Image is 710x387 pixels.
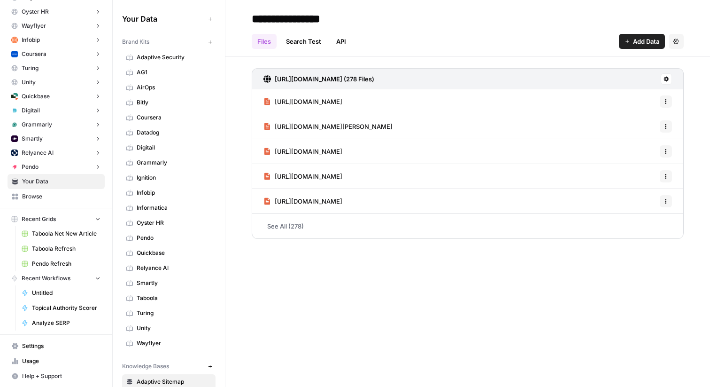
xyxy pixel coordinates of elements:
a: AirOps [122,80,216,95]
span: Unity [137,324,211,332]
img: 8r7vcgjp7k596450bh7nfz5jb48j [11,150,18,156]
span: Wayflyer [137,339,211,348]
span: Turing [22,64,39,72]
span: Pendo [22,163,39,171]
a: Browse [8,189,105,204]
span: Informatica [137,204,211,212]
span: Ignition [137,174,211,182]
a: Quickbase [122,245,216,261]
button: Pendo [8,160,105,174]
button: Quickbase [8,89,105,103]
button: Wayflyer [8,19,105,33]
span: Coursera [137,113,211,122]
span: Relyance AI [22,149,54,157]
a: [URL][DOMAIN_NAME] (278 Files) [263,69,374,89]
img: su6rzb6ooxtlguexw0i7h3ek2qys [11,93,18,100]
img: 1rmbdh83liigswmnvqyaq31zy2bw [11,51,18,57]
a: Your Data [8,174,105,189]
span: Digitail [22,106,40,115]
a: API [331,34,352,49]
span: Untitled [32,289,100,297]
a: Untitled [17,285,105,300]
a: Digitail [122,140,216,155]
a: Relyance AI [122,261,216,276]
button: Help + Support [8,369,105,384]
span: Browse [22,192,100,201]
span: Recent Workflows [22,274,70,283]
a: [URL][DOMAIN_NAME] [263,139,342,164]
span: Analyze SERP [32,319,100,327]
span: Topical Authority Scorer [32,304,100,312]
h3: [URL][DOMAIN_NAME] (278 Files) [275,74,374,84]
span: Brand Kits [122,38,149,46]
span: Recent Grids [22,215,56,223]
span: AirOps [137,83,211,92]
a: Wayflyer [122,336,216,351]
img: 21cqirn3y8po2glfqu04segrt9y0 [11,107,18,114]
a: Taboola [122,291,216,306]
span: Pendo [137,234,211,242]
a: Files [252,34,277,49]
span: Adaptive Security [137,53,211,62]
a: Infobip [122,185,216,200]
span: Grammarly [137,158,211,167]
span: Help + Support [22,372,100,380]
span: Taboola Net New Article [32,229,100,238]
span: AG1 [137,68,211,77]
a: See All (278) [252,214,684,238]
button: Digitail [8,103,105,118]
span: [URL][DOMAIN_NAME] [275,197,342,206]
span: Unity [22,78,36,87]
span: Adaptive Sitemap [137,378,211,386]
a: [URL][DOMAIN_NAME][PERSON_NAME] [263,114,393,139]
a: Usage [8,354,105,369]
a: Analyze SERP [17,316,105,331]
span: Oyster HR [22,8,49,16]
a: Bitly [122,95,216,110]
a: Smartly [122,276,216,291]
a: [URL][DOMAIN_NAME] [263,164,342,189]
span: Infobip [22,36,40,44]
a: [URL][DOMAIN_NAME] [263,189,342,213]
a: AG1 [122,65,216,80]
button: Recent Workflows [8,271,105,285]
span: Your Data [22,177,100,186]
span: Quickbase [137,249,211,257]
span: [URL][DOMAIN_NAME] [275,97,342,106]
button: Oyster HR [8,5,105,19]
span: Bitly [137,98,211,107]
span: Grammarly [22,120,52,129]
a: Topical Authority Scorer [17,300,105,316]
span: [URL][DOMAIN_NAME] [275,172,342,181]
span: Taboola Refresh [32,245,100,253]
a: [URL][DOMAIN_NAME] [263,89,342,114]
span: Knowledge Bases [122,362,169,371]
button: Recent Grids [8,212,105,226]
a: Ignition [122,170,216,185]
button: Infobip [8,33,105,47]
a: Turing [122,306,216,321]
span: Pendo Refresh [32,260,100,268]
a: Grammarly [122,155,216,170]
span: Oyster HR [137,219,211,227]
a: Oyster HR [122,215,216,230]
span: Digitail [137,143,211,152]
img: pf0m9uptbb5lunep0ouiqv2syuku [11,135,18,142]
button: Turing [8,61,105,75]
img: 6qj8gtflwv87ps1ofr2h870h2smq [11,121,18,128]
img: e96rwc90nz550hm4zzehfpz0of55 [11,37,18,43]
a: Settings [8,339,105,354]
span: Taboola [137,294,211,302]
button: Smartly [8,132,105,146]
span: Wayflyer [22,22,46,30]
a: Datadog [122,125,216,140]
a: Informatica [122,200,216,215]
a: Taboola Refresh [17,241,105,256]
span: [URL][DOMAIN_NAME][PERSON_NAME] [275,122,393,131]
span: Quickbase [22,92,50,101]
span: Add Data [633,37,659,46]
span: Your Data [122,13,204,24]
button: Relyance AI [8,146,105,160]
a: Taboola Net New Article [17,226,105,241]
span: Smartly [137,279,211,287]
